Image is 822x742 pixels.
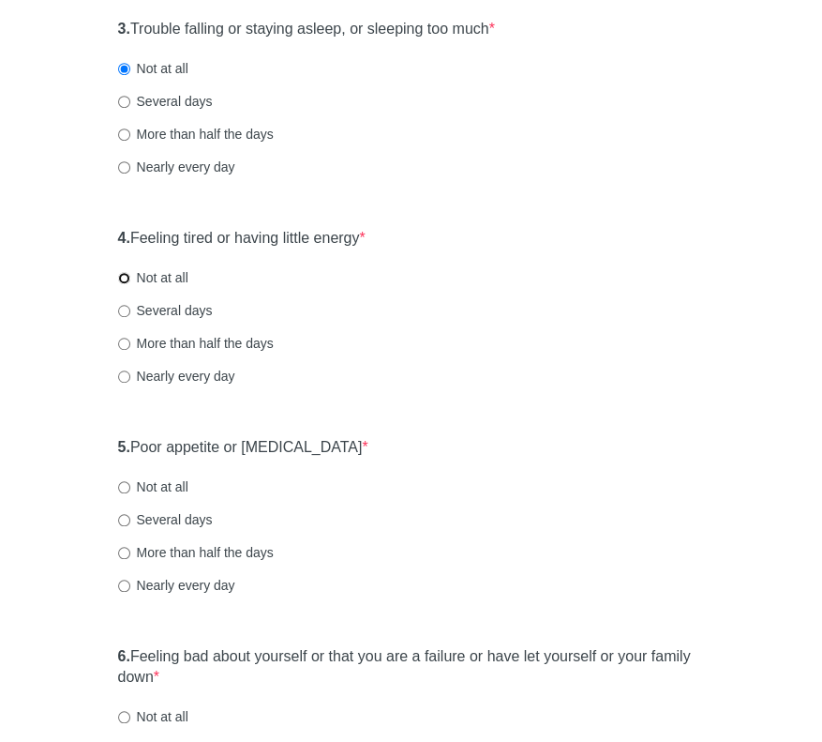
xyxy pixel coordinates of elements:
label: More than half the days [118,334,274,353]
label: Nearly every day [118,576,235,595]
label: Several days [118,510,213,529]
strong: 3. [118,21,130,37]
strong: 5. [118,439,130,455]
label: Several days [118,92,213,111]
label: More than half the days [118,543,274,562]
label: Poor appetite or [MEDICAL_DATA] [118,437,368,459]
label: Not at all [118,707,188,726]
input: Nearly every day [118,371,130,383]
strong: 6. [118,648,130,664]
strong: 4. [118,230,130,246]
input: Several days [118,96,130,108]
label: More than half the days [118,125,274,144]
input: More than half the days [118,338,130,350]
label: Feeling tired or having little energy [118,228,366,250]
label: Trouble falling or staying asleep, or sleeping too much [118,19,495,40]
input: Not at all [118,63,130,75]
label: Nearly every day [118,158,235,176]
input: Not at all [118,711,130,723]
label: Not at all [118,477,188,496]
label: Not at all [118,59,188,78]
input: Nearly every day [118,161,130,174]
label: Feeling bad about yourself or that you are a failure or have let yourself or your family down [118,646,705,689]
input: Several days [118,305,130,317]
input: Nearly every day [118,580,130,592]
input: Not at all [118,481,130,493]
input: More than half the days [118,547,130,559]
input: Several days [118,514,130,526]
label: Not at all [118,268,188,287]
label: Several days [118,301,213,320]
input: Not at all [118,272,130,284]
label: Nearly every day [118,367,235,386]
input: More than half the days [118,129,130,141]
